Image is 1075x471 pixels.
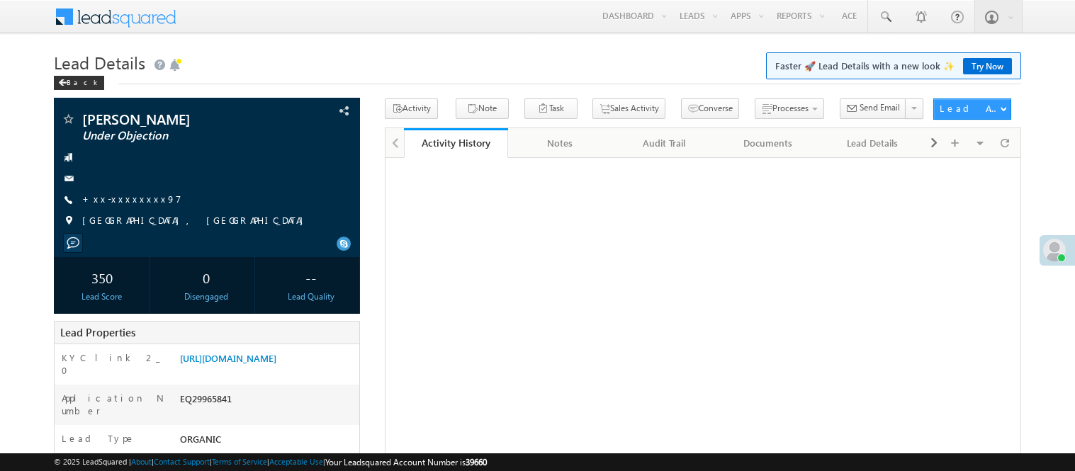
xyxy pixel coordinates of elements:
[57,290,147,303] div: Lead Score
[775,59,1012,73] span: Faster 🚀 Lead Details with a new look ✨
[612,128,716,158] a: Audit Trail
[681,98,739,119] button: Converse
[821,128,925,158] a: Lead Details
[624,135,704,152] div: Audit Trail
[176,392,359,412] div: EQ29965841
[180,352,276,364] a: [URL][DOMAIN_NAME]
[54,76,104,90] div: Back
[154,457,210,466] a: Contact Support
[82,214,310,228] span: [GEOGRAPHIC_DATA], [GEOGRAPHIC_DATA]
[266,264,356,290] div: --
[54,455,487,469] span: © 2025 LeadSquared | | | | |
[269,457,323,466] a: Acceptable Use
[933,98,1011,120] button: Lead Actions
[755,98,824,119] button: Processes
[508,128,612,158] a: Notes
[456,98,509,119] button: Note
[54,51,145,74] span: Lead Details
[131,457,152,466] a: About
[519,135,600,152] div: Notes
[62,351,165,377] label: KYC link 2_0
[54,75,111,87] a: Back
[728,135,808,152] div: Documents
[466,457,487,467] span: 39660
[266,290,356,303] div: Lead Quality
[840,98,906,119] button: Send Email
[940,102,1000,115] div: Lead Actions
[524,98,578,119] button: Task
[592,98,665,119] button: Sales Activity
[82,129,272,143] span: Under Objection
[325,457,487,467] span: Your Leadsquared Account Number is
[385,98,438,119] button: Activity
[772,103,809,113] span: Processes
[832,135,912,152] div: Lead Details
[62,392,165,417] label: Application Number
[62,432,135,445] label: Lead Type
[162,290,251,303] div: Disengaged
[212,457,267,466] a: Terms of Service
[60,325,135,339] span: Lead Properties
[404,128,508,158] a: Activity History
[57,264,147,290] div: 350
[716,128,821,158] a: Documents
[176,432,359,452] div: ORGANIC
[415,136,497,149] div: Activity History
[82,112,272,126] span: [PERSON_NAME]
[82,193,181,205] a: +xx-xxxxxxxx97
[963,58,1012,74] a: Try Now
[860,101,900,114] span: Send Email
[162,264,251,290] div: 0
